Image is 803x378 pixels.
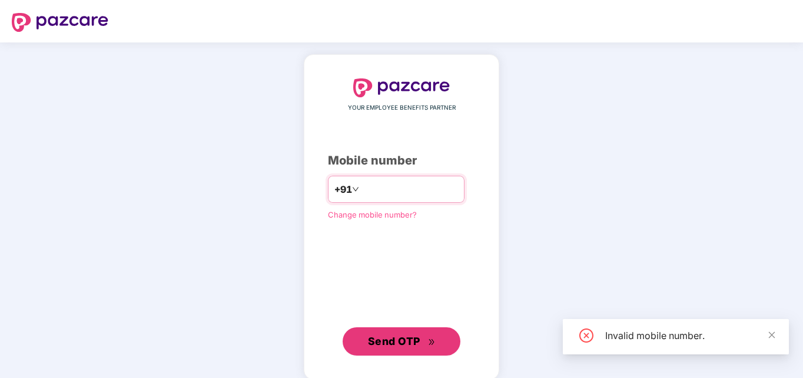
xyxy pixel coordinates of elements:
[368,335,420,347] span: Send OTP
[352,186,359,193] span: down
[768,331,776,339] span: close
[328,152,475,170] div: Mobile number
[334,182,352,197] span: +91
[353,78,450,97] img: logo
[343,327,460,356] button: Send OTPdouble-right
[328,210,417,219] a: Change mobile number?
[428,338,436,346] span: double-right
[579,328,593,343] span: close-circle
[12,13,108,32] img: logo
[348,103,456,113] span: YOUR EMPLOYEE BENEFITS PARTNER
[605,328,775,343] div: Invalid mobile number.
